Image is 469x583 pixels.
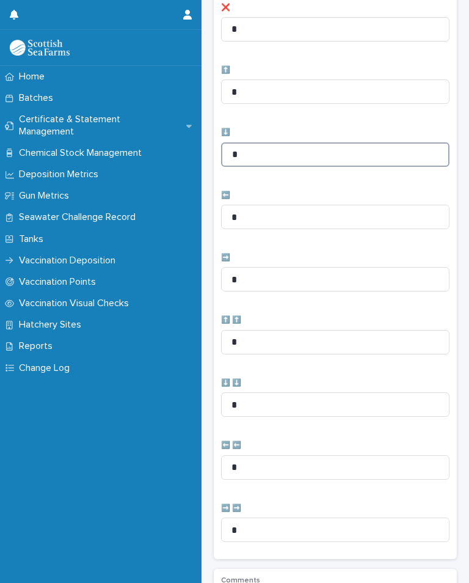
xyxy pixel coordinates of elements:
span: ⬆️ [221,67,230,74]
p: Chemical Stock Management [14,147,151,159]
p: Hatchery Sites [14,319,91,331]
span: ⬅️ [221,192,230,199]
p: Batches [14,92,63,104]
p: Gun Metrics [14,190,79,202]
p: Tanks [14,233,53,245]
span: ❌ [221,4,230,12]
p: Change Log [14,362,79,374]
img: uOABhIYSsOPhGJQdTwEw [10,40,70,56]
span: ⬇️ ⬇️ [221,380,241,387]
p: Vaccination Points [14,276,106,288]
span: ⬅️ ⬅️ [221,442,241,449]
p: Vaccination Visual Checks [14,298,139,309]
span: ⬇️ [221,129,230,136]
p: Deposition Metrics [14,169,108,180]
p: Certificate & Statement Management [14,114,186,137]
p: Vaccination Deposition [14,255,125,266]
span: ➡️ ➡️ [221,505,241,512]
span: ➡️ [221,254,230,262]
p: Reports [14,340,62,352]
p: Home [14,71,54,82]
span: ⬆️ ⬆️ [221,317,241,324]
p: Seawater Challenge Record [14,211,145,223]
